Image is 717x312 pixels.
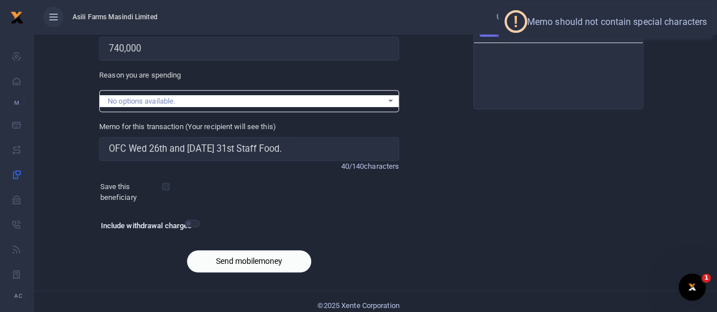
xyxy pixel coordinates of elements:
[108,96,383,107] div: No options available.
[364,162,399,170] span: characters
[101,221,194,230] h6: Include withdrawal charges
[187,250,311,272] button: Send mobilemoney
[99,137,399,161] input: Enter extra information
[492,11,544,23] li: Wallet ballance
[527,16,707,27] div: Memo should not contain special characters
[678,273,706,301] iframe: Intercom live chat
[100,181,164,203] label: Save this beneficiary
[99,37,399,61] input: UGX
[10,12,24,21] a: logo-small logo-large logo-large
[99,121,276,133] label: Memo for this transaction (Your recipient will see this)
[9,287,24,305] li: Ac
[9,93,24,112] li: M
[341,162,364,170] span: 40/140
[99,70,181,81] label: Reason you are spending
[702,273,711,283] span: 1
[10,11,24,24] img: logo-small
[514,12,518,31] div: !
[68,12,162,22] span: Asili Farms Masindi Limited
